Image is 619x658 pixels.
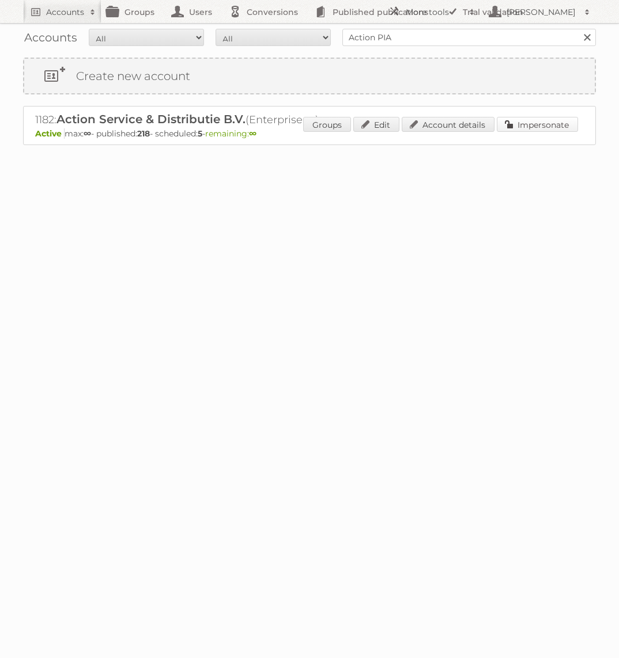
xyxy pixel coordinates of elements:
[56,112,246,126] span: Action Service & Distributie B.V.
[303,117,351,132] a: Groups
[402,117,495,132] a: Account details
[205,128,256,139] span: remaining:
[84,128,91,139] strong: ∞
[137,128,150,139] strong: 218
[24,59,595,93] a: Create new account
[35,128,584,139] p: max: - published: - scheduled: -
[249,128,256,139] strong: ∞
[504,6,579,18] h2: [PERSON_NAME]
[35,128,65,139] span: Active
[35,112,439,127] h2: 1182: (Enterprise ∞)
[198,128,202,139] strong: 5
[497,117,578,132] a: Impersonate
[46,6,84,18] h2: Accounts
[406,6,463,18] h2: More tools
[353,117,399,132] a: Edit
